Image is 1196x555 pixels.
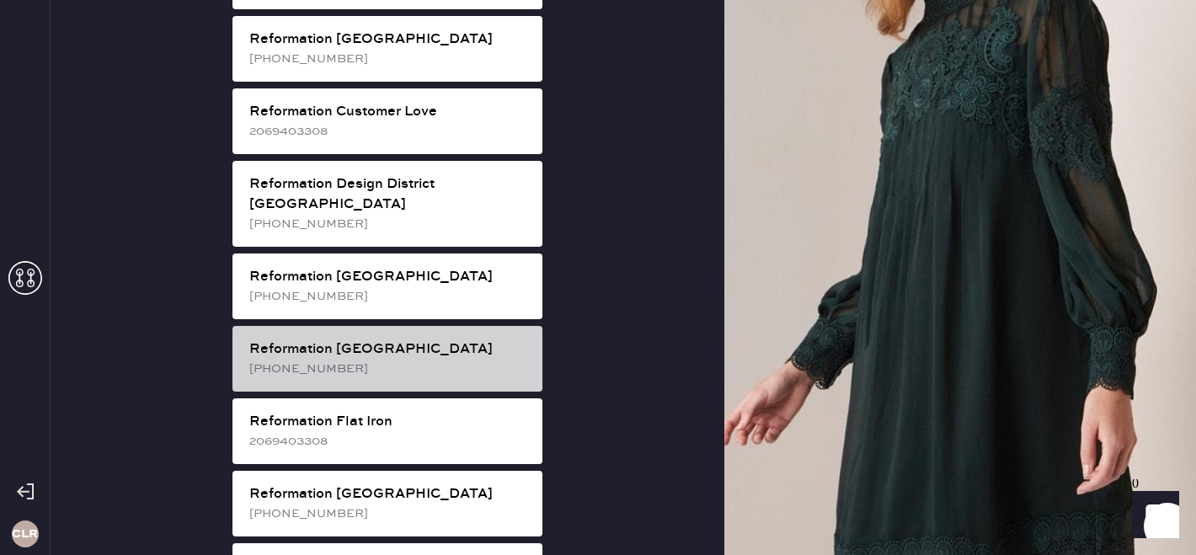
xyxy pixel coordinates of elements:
[249,122,529,141] div: 2069403308
[249,484,529,504] div: Reformation [GEOGRAPHIC_DATA]
[249,102,529,122] div: Reformation Customer Love
[249,29,529,50] div: Reformation [GEOGRAPHIC_DATA]
[249,504,529,523] div: [PHONE_NUMBER]
[249,412,529,432] div: Reformation Flat Iron
[249,174,529,215] div: Reformation Design District [GEOGRAPHIC_DATA]
[249,287,529,306] div: [PHONE_NUMBER]
[249,50,529,68] div: [PHONE_NUMBER]
[249,360,529,378] div: [PHONE_NUMBER]
[249,432,529,451] div: 2069403308
[12,528,38,540] h3: CLR
[249,267,529,287] div: Reformation [GEOGRAPHIC_DATA]
[249,215,529,233] div: [PHONE_NUMBER]
[249,339,529,360] div: Reformation [GEOGRAPHIC_DATA]
[1116,479,1188,552] iframe: Front Chat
